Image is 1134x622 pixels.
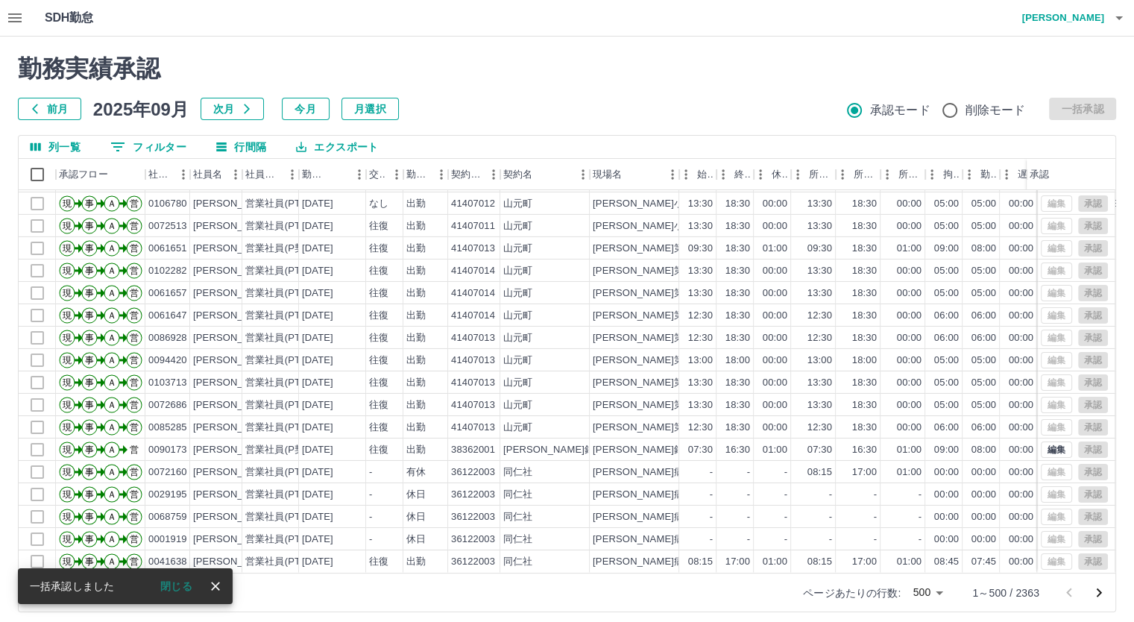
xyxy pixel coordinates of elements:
[148,309,187,323] div: 0061647
[302,354,333,368] div: [DATE]
[451,331,495,345] div: 41407013
[190,159,242,190] div: 社員名
[85,333,94,343] text: 事
[148,286,187,301] div: 0061657
[193,197,274,211] div: [PERSON_NAME]
[688,331,713,345] div: 12:30
[1027,159,1104,190] div: 承認
[734,159,751,190] div: 終業
[451,421,495,435] div: 41407013
[406,354,426,368] div: 出勤
[148,575,204,597] button: 閉じる
[85,355,94,365] text: 事
[369,354,388,368] div: 往復
[369,421,388,435] div: 往復
[148,219,187,233] div: 0072513
[593,421,801,435] div: [PERSON_NAME]第二小学校放課後児童クラブ
[1009,286,1033,301] div: 00:00
[299,159,366,190] div: 勤務日
[763,197,787,211] div: 00:00
[934,354,959,368] div: 05:00
[145,159,190,190] div: 社員番号
[406,242,426,256] div: 出勤
[966,101,1026,119] span: 削除モード
[963,159,1000,190] div: 勤務
[503,354,532,368] div: 山元町
[130,288,139,298] text: 営
[503,331,532,345] div: 山元町
[406,197,426,211] div: 出勤
[679,159,716,190] div: 始業
[201,98,264,120] button: 次月
[503,219,532,233] div: 山元町
[451,354,495,368] div: 41407013
[1009,219,1033,233] div: 00:00
[725,197,750,211] div: 18:30
[897,197,922,211] div: 00:00
[245,376,324,390] div: 営業社員(PT契約)
[763,331,787,345] div: 00:00
[503,242,532,256] div: 山元町
[688,242,713,256] div: 09:30
[302,219,333,233] div: [DATE]
[193,309,274,323] div: [PERSON_NAME]
[348,163,371,186] button: メニュー
[934,331,959,345] div: 06:00
[807,264,832,278] div: 13:30
[107,198,116,209] text: Ａ
[1000,159,1037,190] div: 遅刻等
[107,333,116,343] text: Ａ
[406,376,426,390] div: 出勤
[430,163,453,186] button: メニュー
[369,242,388,256] div: 往復
[369,398,388,412] div: 往復
[193,286,274,301] div: [PERSON_NAME]
[63,221,72,231] text: 現
[193,398,274,412] div: [PERSON_NAME]
[369,197,388,211] div: なし
[763,398,787,412] div: 00:00
[688,376,713,390] div: 13:30
[1041,442,1072,458] button: 編集
[302,242,333,256] div: [DATE]
[1009,242,1033,256] div: 00:00
[302,398,333,412] div: [DATE]
[193,354,274,368] div: [PERSON_NAME]
[1009,264,1033,278] div: 00:00
[688,398,713,412] div: 13:30
[302,421,333,435] div: [DATE]
[763,264,787,278] div: 00:00
[63,288,72,298] text: 現
[385,163,408,186] button: メニュー
[130,355,139,365] text: 営
[971,264,996,278] div: 05:00
[406,421,426,435] div: 出勤
[148,331,187,345] div: 0086928
[763,421,787,435] div: 00:00
[593,398,801,412] div: [PERSON_NAME]第二小学校放課後児童クラブ
[725,219,750,233] div: 18:30
[18,54,1116,83] h2: 勤務実績承認
[85,266,94,276] text: 事
[934,242,959,256] div: 09:00
[302,376,333,390] div: [DATE]
[593,354,801,368] div: [PERSON_NAME]第二小学校放課後児童クラブ
[406,159,430,190] div: 勤務区分
[807,309,832,323] div: 12:30
[63,400,72,410] text: 現
[807,197,832,211] div: 13:30
[593,376,801,390] div: [PERSON_NAME]第二小学校放課後児童クラブ
[503,421,532,435] div: 山元町
[245,242,318,256] div: 営業社員(P契約)
[85,198,94,209] text: 事
[406,398,426,412] div: 出勤
[281,163,303,186] button: メニュー
[725,354,750,368] div: 18:00
[809,159,833,190] div: 所定開始
[18,98,81,120] button: 前月
[63,355,72,365] text: 現
[148,159,172,190] div: 社員番号
[1018,159,1034,190] div: 遅刻等
[852,398,877,412] div: 18:30
[500,159,590,190] div: 契約名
